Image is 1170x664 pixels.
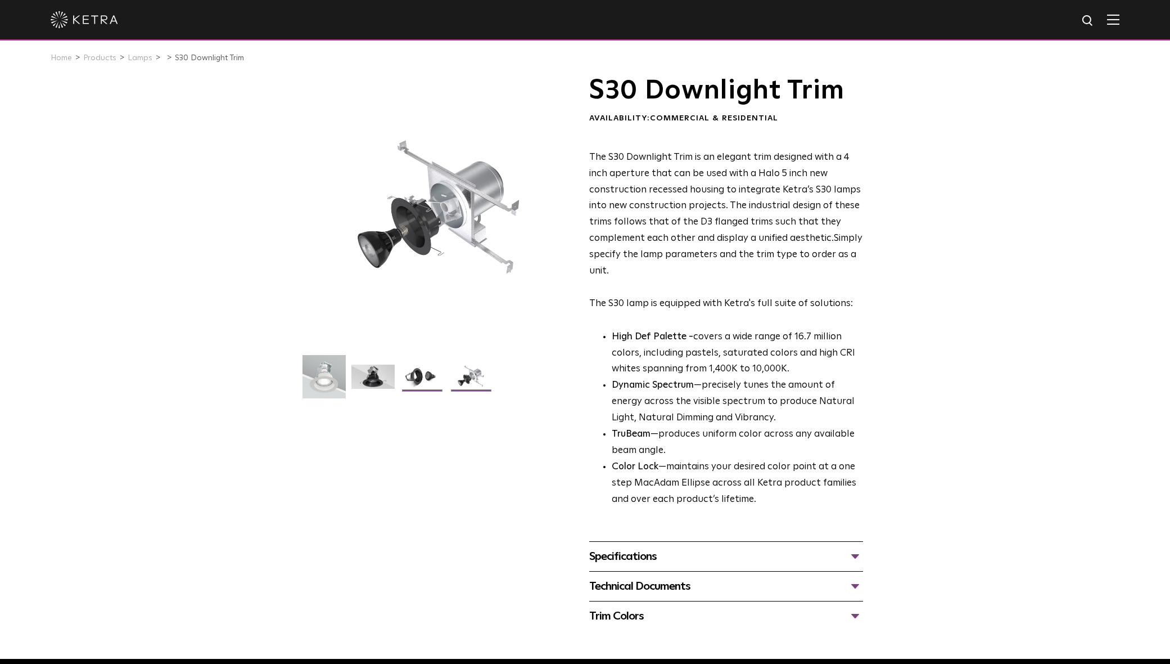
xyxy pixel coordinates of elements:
img: Hamburger%20Nav.svg [1107,14,1119,25]
div: Availability: [589,113,863,124]
a: Products [83,54,116,62]
img: search icon [1081,14,1095,28]
a: S30 Downlight Trim [175,54,244,62]
h1: S30 Downlight Trim [589,77,863,105]
img: S30 Halo Downlight_Table Top_Black [400,365,444,397]
span: Commercial & Residential [650,114,778,122]
img: ketra-logo-2019-white [51,11,118,28]
div: Trim Colors [589,607,863,625]
strong: Color Lock [612,462,658,472]
img: S30-DownlightTrim-2021-Web-Square [302,355,346,407]
img: S30 Halo Downlight_Hero_Black_Gradient [351,365,395,397]
strong: TruBeam [612,429,650,439]
span: The S30 Downlight Trim is an elegant trim designed with a 4 inch aperture that can be used with a... [589,152,861,243]
div: Specifications [589,548,863,566]
li: —maintains your desired color point at a one step MacAdam Ellipse across all Ketra product famili... [612,459,863,508]
div: Technical Documents [589,577,863,595]
strong: Dynamic Spectrum [612,380,694,390]
p: The S30 lamp is equipped with Ketra's full suite of solutions: [589,150,863,312]
strong: High Def Palette - [612,332,693,342]
a: Lamps [128,54,152,62]
span: Simply specify the lamp parameters and the trim type to order as a unit.​ [589,234,862,276]
li: —produces uniform color across any available beam angle. [612,427,863,459]
li: —precisely tunes the amount of energy across the visible spectrum to produce Natural Light, Natur... [612,378,863,427]
img: S30 Halo Downlight_Exploded_Black [449,365,493,397]
p: covers a wide range of 16.7 million colors, including pastels, saturated colors and high CRI whit... [612,329,863,378]
a: Home [51,54,72,62]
